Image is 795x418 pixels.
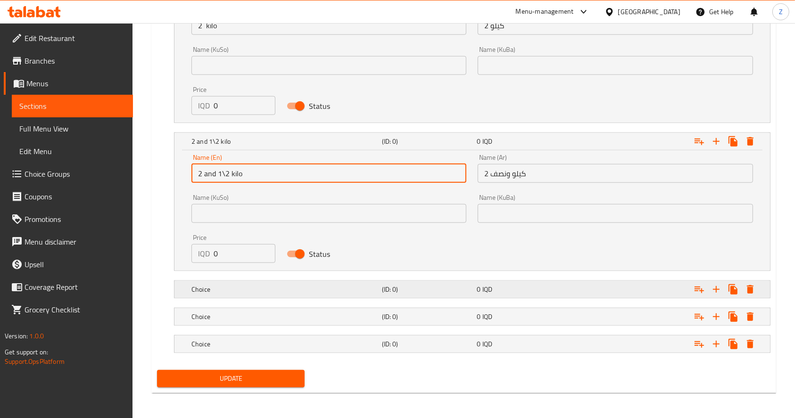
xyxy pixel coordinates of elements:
h5: Choice [191,339,378,349]
span: Choice Groups [25,168,125,180]
h5: (ID: 0) [382,285,473,294]
input: Enter name En [191,164,466,183]
button: Clone new choice [725,336,742,352]
span: Upsell [25,259,125,270]
button: Add new choice [708,281,725,298]
span: 0 [477,311,480,323]
button: Clone new choice [725,308,742,325]
span: Branches [25,55,125,66]
span: IQD [482,311,492,323]
button: Add new choice [708,133,725,150]
a: Full Menu View [12,117,133,140]
a: Branches [4,49,133,72]
span: Coverage Report [25,281,125,293]
a: Menu disclaimer [4,230,133,253]
button: Delete 2 and 1\2 kilo [742,133,759,150]
a: Grocery Checklist [4,298,133,321]
span: Status [309,248,330,260]
button: Delete Choice [742,308,759,325]
input: Enter name Ar [478,16,753,35]
span: Sections [19,100,125,112]
input: Enter name En [191,16,466,35]
span: IQD [482,135,492,148]
button: Clone new choice [725,281,742,298]
button: Add new choice [708,308,725,325]
input: Enter name Ar [478,164,753,183]
div: Expand [174,336,770,352]
span: Z [779,7,783,17]
h5: (ID: 0) [382,137,473,146]
a: Promotions [4,208,133,230]
span: 1.0.0 [29,330,44,342]
p: IQD [198,100,210,111]
button: Add choice group [691,133,708,150]
a: Edit Menu [12,140,133,163]
button: Update [157,370,305,387]
span: IQD [482,283,492,295]
div: Expand [174,308,770,325]
h5: 2 and 1\2 kilo [191,137,378,146]
span: Edit Restaurant [25,33,125,44]
button: Delete Choice [742,336,759,352]
input: Enter name KuSo [191,204,466,223]
button: Delete Choice [742,281,759,298]
input: Enter name KuSo [191,56,466,75]
div: Expand [174,281,770,298]
a: Edit Restaurant [4,27,133,49]
input: Please enter price [214,96,275,115]
a: Upsell [4,253,133,276]
span: 0 [477,283,480,295]
span: Status [309,100,330,112]
a: Choice Groups [4,163,133,185]
span: 0 [477,338,480,350]
span: Menu disclaimer [25,236,125,247]
button: Add new choice [708,336,725,352]
button: Add choice group [691,336,708,352]
a: Coverage Report [4,276,133,298]
button: Add choice group [691,308,708,325]
a: Sections [12,95,133,117]
span: Promotions [25,213,125,225]
a: Support.OpsPlatform [5,355,65,368]
span: Coupons [25,191,125,202]
p: IQD [198,248,210,259]
span: Grocery Checklist [25,304,125,315]
h5: Choice [191,312,378,321]
div: Expand [174,133,770,150]
h5: (ID: 0) [382,312,473,321]
button: Clone new choice [725,133,742,150]
h5: (ID: 0) [382,339,473,349]
a: Coupons [4,185,133,208]
span: IQD [482,338,492,350]
h5: Choice [191,285,378,294]
input: Please enter price [214,244,275,263]
div: Menu-management [516,6,574,17]
span: Edit Menu [19,146,125,157]
div: [GEOGRAPHIC_DATA] [618,7,680,17]
input: Enter name KuBa [478,56,753,75]
input: Enter name KuBa [478,204,753,223]
span: Full Menu View [19,123,125,134]
button: Add choice group [691,281,708,298]
a: Menus [4,72,133,95]
span: Update [165,373,297,385]
span: Get support on: [5,346,48,358]
span: Menus [26,78,125,89]
span: Version: [5,330,28,342]
span: 0 [477,135,480,148]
